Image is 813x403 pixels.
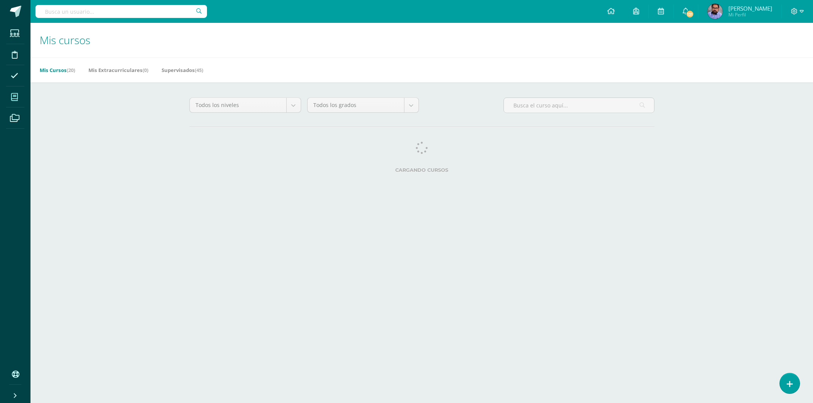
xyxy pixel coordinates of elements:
span: 131 [686,10,694,18]
span: (20) [67,67,75,74]
a: Todos los grados [308,98,419,112]
input: Busca el curso aquí... [504,98,654,113]
span: [PERSON_NAME] [728,5,772,12]
span: (45) [195,67,203,74]
a: Mis Cursos(20) [40,64,75,76]
span: (0) [143,67,148,74]
a: Todos los niveles [190,98,301,112]
span: Mi Perfil [728,11,772,18]
a: Supervisados(45) [162,64,203,76]
span: Mis cursos [40,33,90,47]
a: Mis Extracurriculares(0) [88,64,148,76]
img: 7c3d6755148f85b195babec4e2a345e8.png [707,4,723,19]
input: Busca un usuario... [35,5,207,18]
span: Todos los grados [313,98,398,112]
label: Cargando cursos [189,167,654,173]
span: Todos los niveles [196,98,281,112]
